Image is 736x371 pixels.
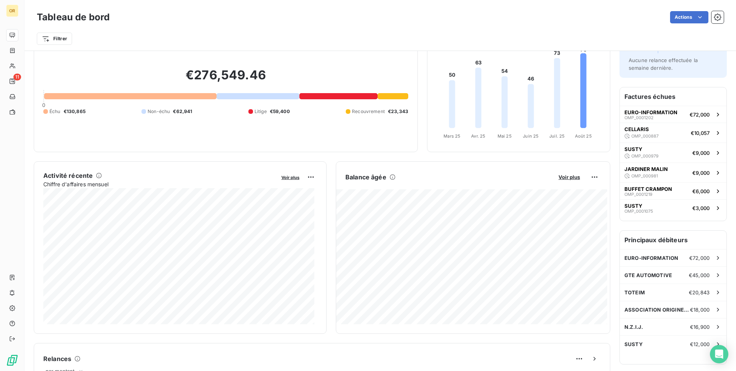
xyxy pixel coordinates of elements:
h6: Balance âgée [345,172,386,182]
span: €9,000 [692,170,710,176]
span: Litige [255,108,267,115]
button: SUSTYOMP_0001075€3,000 [620,199,726,216]
span: €72,000 [690,112,710,118]
span: €12,000 [690,341,710,347]
span: OMP_0001219 [624,192,652,197]
tspan: Août 25 [575,133,592,139]
span: €10,057 [691,130,710,136]
span: SUSTY [624,203,642,209]
div: OR [6,5,18,17]
span: JARDINER MALIN [624,166,668,172]
img: Logo LeanPay [6,354,18,366]
span: OMP_0001075 [624,209,653,213]
span: €3,000 [692,205,710,211]
button: SUSTYOMP_000979€9,000 [620,143,726,163]
span: Chiffre d'affaires mensuel [43,180,276,188]
span: Voir plus [281,175,299,180]
button: BUFFET CRAMPONOMP_0001219€6,000 [620,182,726,199]
span: €18,000 [690,307,710,313]
button: Voir plus [556,174,582,181]
div: Open Intercom Messenger [710,345,728,363]
span: OMP_000887 [631,134,659,138]
h6: Factures échues [620,87,726,106]
span: CELLARIS [624,126,649,132]
span: OMP_0001202 [624,115,654,120]
tspan: Juin 25 [523,133,539,139]
span: €59,400 [270,108,290,115]
tspan: Mai 25 [498,133,512,139]
span: Voir plus [559,174,580,180]
a: 11 [6,75,18,87]
span: €130,865 [64,108,85,115]
tspan: Mars 25 [444,133,460,139]
button: Voir plus [279,174,302,181]
h2: €276,549.46 [43,67,408,90]
tspan: Avr. 25 [471,133,485,139]
span: OMP_000979 [631,154,659,158]
span: OMP_000981 [631,174,658,178]
span: €45,000 [689,272,710,278]
span: Échu [49,108,61,115]
button: JARDINER MALINOMP_000981€9,000 [620,163,726,182]
span: €72,000 [689,255,710,261]
span: N.Z.I.J. [624,324,643,330]
span: €16,900 [690,324,710,330]
span: Aucune relance effectuée la semaine dernière. [629,57,698,71]
button: Filtrer [37,33,72,45]
span: EURO-INFORMATION [624,255,678,261]
span: EURO-INFORMATION [624,109,677,115]
h6: Relances [43,354,71,363]
span: €23,343 [388,108,408,115]
span: 11 [13,74,21,80]
span: GTE AUTOMOTIVE [624,272,672,278]
span: Non-échu [148,108,170,115]
button: CELLARISOMP_000887€10,057 [620,123,726,143]
span: ASSOCIATION ORIGINE FRANCE GARANTIE [624,307,690,313]
span: SUSTY [624,341,643,347]
span: Recouvrement [352,108,385,115]
span: €62,941 [173,108,192,115]
tspan: Juil. 25 [549,133,565,139]
span: €6,000 [692,188,710,194]
span: €20,843 [689,289,710,295]
span: €9,000 [692,150,710,156]
span: TOTEIM [624,289,645,295]
span: SUSTY [624,146,642,152]
h3: Tableau de bord [37,10,110,24]
button: EURO-INFORMATIONOMP_0001202€72,000 [620,106,726,123]
span: 0 [42,102,45,108]
h6: Principaux débiteurs [620,231,726,249]
button: Actions [670,11,708,23]
span: BUFFET CRAMPON [624,186,672,192]
h6: Activité récente [43,171,93,180]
